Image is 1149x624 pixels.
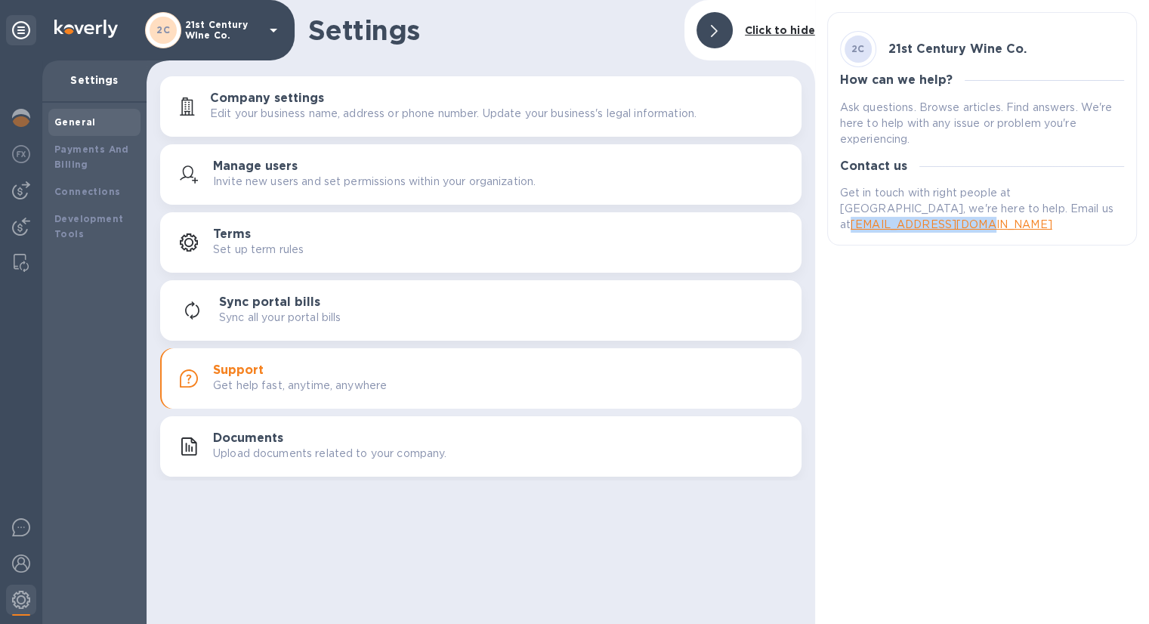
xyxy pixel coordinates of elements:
b: General [54,116,96,128]
h3: Company settings [210,91,324,106]
button: Company settingsEdit your business name, address or phone number. Update your business's legal in... [160,76,802,137]
a: [EMAIL_ADDRESS][DOMAIN_NAME] [851,218,1052,230]
b: 2C [851,43,865,54]
img: Logo [54,20,118,38]
p: Sync all your portal bills [219,310,341,326]
p: Set up term rules [213,242,304,258]
button: Sync portal billsSync all your portal bills [160,280,802,341]
p: Get in touch with right people at [GEOGRAPHIC_DATA], we're here to help. Email us at [840,185,1124,233]
h3: Manage users [213,159,298,174]
button: Manage usersInvite new users and set permissions within your organization. [160,144,802,205]
b: Connections [54,186,120,197]
button: TermsSet up term rules [160,212,802,273]
b: Payments And Billing [54,144,129,170]
p: Invite new users and set permissions within your organization. [213,174,536,190]
p: Ask questions. Browse articles. Find answers. We're here to help with any issue or problem you're... [840,100,1124,147]
button: DocumentsUpload documents related to your company. [160,416,802,477]
h3: How can we help? [840,73,953,88]
div: Unpin categories [6,15,36,45]
b: 2C [156,24,170,36]
p: Get help fast, anytime, anywhere [213,378,387,394]
p: 21st Century Wine Co. [185,20,261,41]
h3: Sync portal bills [219,295,320,310]
h3: Documents [213,431,283,446]
div: 2C21st Century Wine Co. [840,25,1124,73]
img: Foreign exchange [12,145,30,163]
p: Upload documents related to your company. [213,446,446,462]
h1: Settings [308,14,672,46]
h3: 21st Century Wine Co. [888,42,1027,57]
b: Development Tools [54,213,123,239]
button: SupportGet help fast, anytime, anywhere [160,348,802,409]
b: Click to hide [745,24,815,36]
p: Settings [54,73,134,88]
p: Edit your business name, address or phone number. Update your business's legal information. [210,106,697,122]
h3: Contact us [840,159,907,174]
h3: Support [213,363,264,378]
h3: Terms [213,227,251,242]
